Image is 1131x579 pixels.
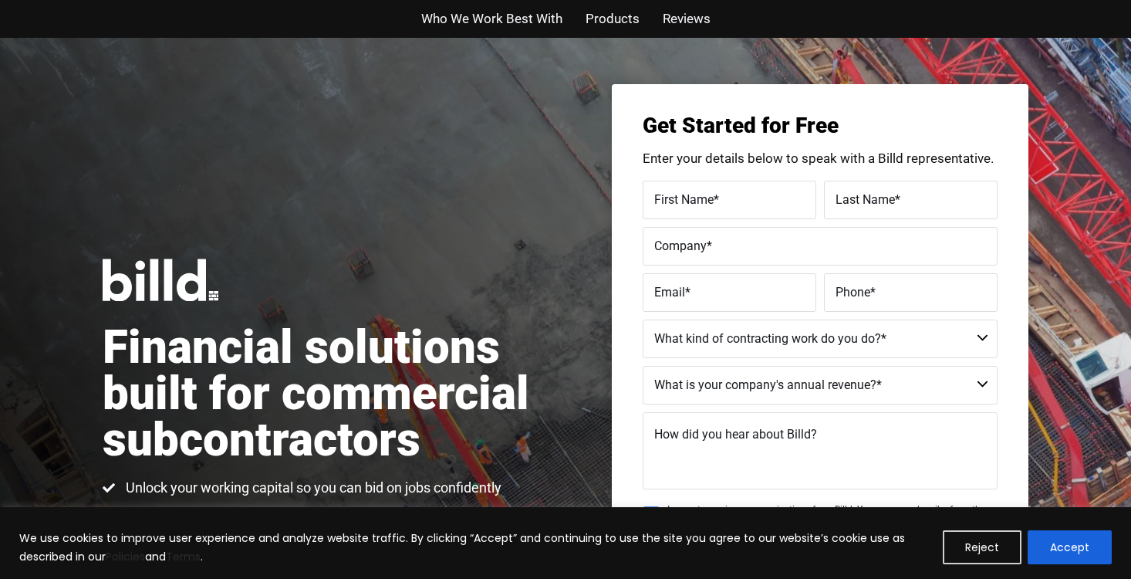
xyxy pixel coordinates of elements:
[166,549,201,564] a: Terms
[19,529,931,566] p: We use cookies to improve user experience and analyze website traffic. By clicking “Accept” and c...
[643,115,998,137] h3: Get Started for Free
[654,427,817,442] span: How did you hear about Billd?
[654,284,685,299] span: Email
[122,479,501,497] span: Unlock your working capital so you can bid on jobs confidently
[667,504,998,527] span: I agree to receive communications from Billd. You may unsubscribe from these communications at an...
[654,191,714,206] span: First Name
[654,238,707,252] span: Company
[1028,530,1112,564] button: Accept
[663,8,711,30] a: Reviews
[122,505,486,523] span: Cover your upfront costs to get new projects off the ground
[643,152,998,165] p: Enter your details below to speak with a Billd representative.
[586,8,640,30] a: Products
[836,191,895,206] span: Last Name
[943,530,1021,564] button: Reject
[836,284,870,299] span: Phone
[106,549,145,564] a: Policies
[103,324,565,463] h1: Financial solutions built for commercial subcontractors
[421,8,562,30] a: Who We Work Best With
